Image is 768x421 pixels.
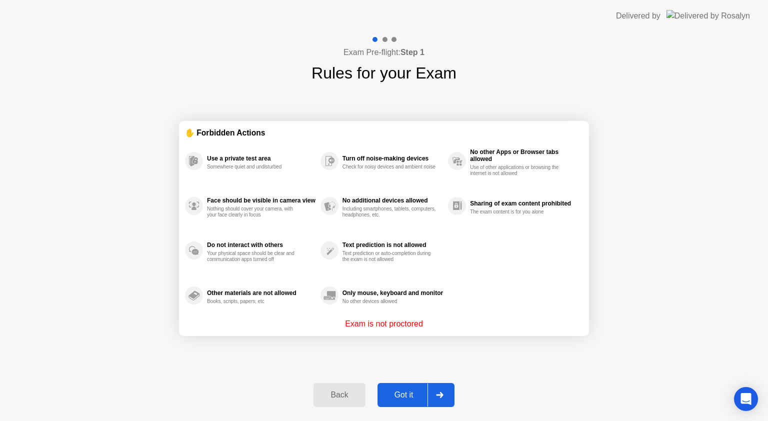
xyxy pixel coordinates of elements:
div: The exam content is for you alone [470,209,564,215]
div: Your physical space should be clear and communication apps turned off [207,250,301,262]
div: Do not interact with others [207,241,315,248]
div: No other devices allowed [342,298,437,304]
div: Text prediction or auto-completion during the exam is not allowed [342,250,437,262]
div: Nothing should cover your camera, with your face clearly in focus [207,206,301,218]
div: ✋ Forbidden Actions [185,127,583,138]
div: No other Apps or Browser tabs allowed [470,148,578,162]
div: Turn off noise-making devices [342,155,443,162]
div: Got it [380,390,427,399]
button: Back [313,383,365,407]
div: Somewhere quiet and undisturbed [207,164,301,170]
b: Step 1 [400,48,424,56]
div: Face should be visible in camera view [207,197,315,204]
div: No additional devices allowed [342,197,443,204]
h4: Exam Pre-flight: [343,46,424,58]
div: Only mouse, keyboard and monitor [342,289,443,296]
div: Back [316,390,362,399]
div: Use of other applications or browsing the internet is not allowed [470,164,564,176]
div: Check for noisy devices and ambient noise [342,164,437,170]
div: Open Intercom Messenger [734,387,758,411]
div: Books, scripts, papers, etc [207,298,301,304]
div: Text prediction is not allowed [342,241,443,248]
div: Other materials are not allowed [207,289,315,296]
div: Use a private test area [207,155,315,162]
div: Sharing of exam content prohibited [470,200,578,207]
img: Delivered by Rosalyn [666,10,750,21]
p: Exam is not proctored [345,318,423,330]
h1: Rules for your Exam [311,61,456,85]
div: Delivered by [616,10,660,22]
div: Including smartphones, tablets, computers, headphones, etc. [342,206,437,218]
button: Got it [377,383,454,407]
